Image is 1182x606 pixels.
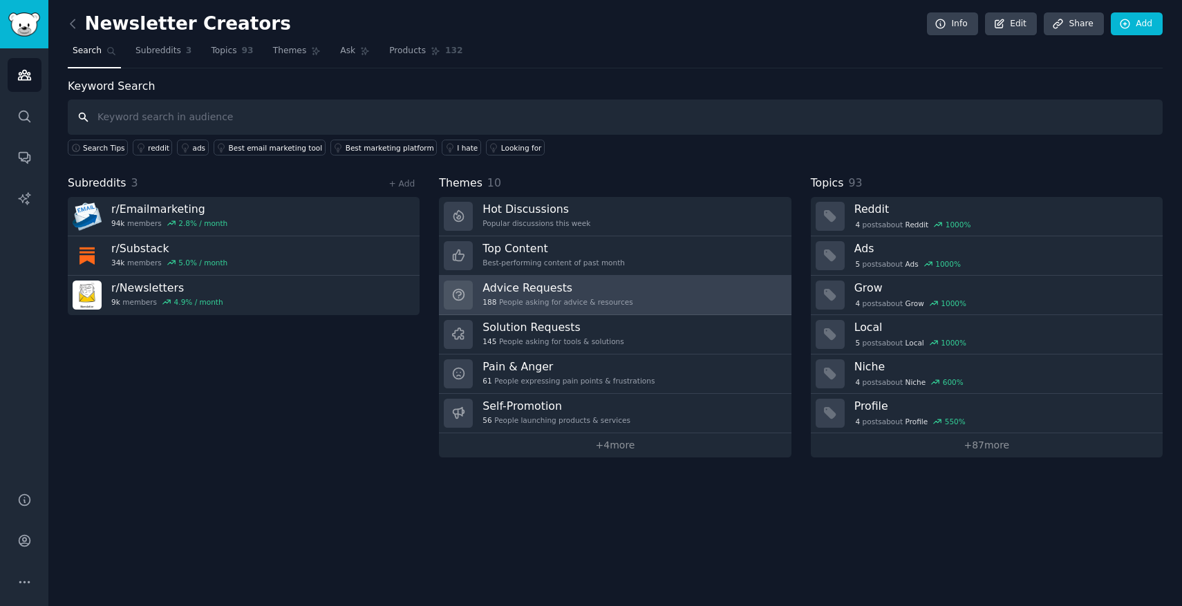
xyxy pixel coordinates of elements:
[487,176,501,189] span: 10
[906,417,928,426] span: Profile
[442,140,481,155] a: I hate
[148,143,169,153] div: reddit
[906,299,924,308] span: Grow
[242,45,254,57] span: 93
[111,281,223,295] h3: r/ Newsletters
[941,338,966,348] div: 1000 %
[133,140,172,155] a: reddit
[906,377,926,387] span: Niche
[135,45,181,57] span: Subreddits
[73,202,102,231] img: Emailmarketing
[855,417,860,426] span: 4
[268,40,326,68] a: Themes
[855,220,860,229] span: 4
[68,276,420,315] a: r/Newsletters9kmembers4.9% / month
[439,276,791,315] a: Advice Requests188People asking for advice & resources
[482,297,632,307] div: People asking for advice & resources
[811,236,1163,276] a: Ads5postsaboutAds1000%
[177,140,208,155] a: ads
[340,45,355,57] span: Ask
[482,320,623,334] h3: Solution Requests
[178,258,227,267] div: 5.0 % / month
[178,218,227,228] div: 2.8 % / month
[946,220,971,229] div: 1000 %
[935,259,961,269] div: 1000 %
[482,415,630,425] div: People launching products & services
[439,197,791,236] a: Hot DiscussionsPopular discussions this week
[854,320,1153,334] h3: Local
[482,337,623,346] div: People asking for tools & solutions
[482,218,590,228] div: Popular discussions this week
[445,45,463,57] span: 132
[854,258,962,270] div: post s about
[439,394,791,433] a: Self-Promotion56People launching products & services
[330,140,438,155] a: Best marketing platform
[482,337,496,346] span: 145
[111,258,227,267] div: members
[854,202,1153,216] h3: Reddit
[945,417,966,426] div: 550 %
[8,12,40,37] img: GummySearch logo
[854,241,1153,256] h3: Ads
[214,140,326,155] a: Best email marketing tool
[811,175,844,192] span: Topics
[811,197,1163,236] a: Reddit4postsaboutReddit1000%
[111,218,227,228] div: members
[206,40,258,68] a: Topics93
[68,40,121,68] a: Search
[457,143,478,153] div: I hate
[346,143,434,153] div: Best marketing platform
[68,79,155,93] label: Keyword Search
[482,258,625,267] div: Best-performing content of past month
[111,258,124,267] span: 34k
[389,45,426,57] span: Products
[482,399,630,413] h3: Self-Promotion
[68,197,420,236] a: r/Emailmarketing94kmembers2.8% / month
[855,338,860,348] span: 5
[854,337,968,349] div: post s about
[186,45,192,57] span: 3
[811,315,1163,354] a: Local5postsaboutLocal1000%
[854,376,965,388] div: post s about
[855,299,860,308] span: 4
[482,415,491,425] span: 56
[482,297,496,307] span: 188
[482,359,655,374] h3: Pain & Anger
[985,12,1037,36] a: Edit
[482,376,491,386] span: 61
[68,13,291,35] h2: Newsletter Creators
[68,236,420,276] a: r/Substack34kmembers5.0% / month
[73,241,102,270] img: Substack
[439,236,791,276] a: Top ContentBest-performing content of past month
[192,143,205,153] div: ads
[73,45,102,57] span: Search
[174,297,223,307] div: 4.9 % / month
[854,415,967,428] div: post s about
[439,354,791,394] a: Pain & Anger61People expressing pain points & frustrations
[131,176,138,189] span: 3
[482,202,590,216] h3: Hot Discussions
[73,281,102,310] img: Newsletters
[384,40,467,68] a: Products132
[131,40,196,68] a: Subreddits3
[855,377,860,387] span: 4
[811,276,1163,315] a: Grow4postsaboutGrow1000%
[83,143,125,153] span: Search Tips
[941,299,966,308] div: 1000 %
[943,377,964,387] div: 600 %
[439,433,791,457] a: +4more
[335,40,375,68] a: Ask
[486,140,545,155] a: Looking for
[68,175,126,192] span: Subreddits
[439,315,791,354] a: Solution Requests145People asking for tools & solutions
[111,297,120,307] span: 9k
[482,241,625,256] h3: Top Content
[1044,12,1103,36] a: Share
[906,259,919,269] span: Ads
[482,281,632,295] h3: Advice Requests
[927,12,978,36] a: Info
[855,259,860,269] span: 5
[848,176,862,189] span: 93
[211,45,236,57] span: Topics
[854,281,1153,295] h3: Grow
